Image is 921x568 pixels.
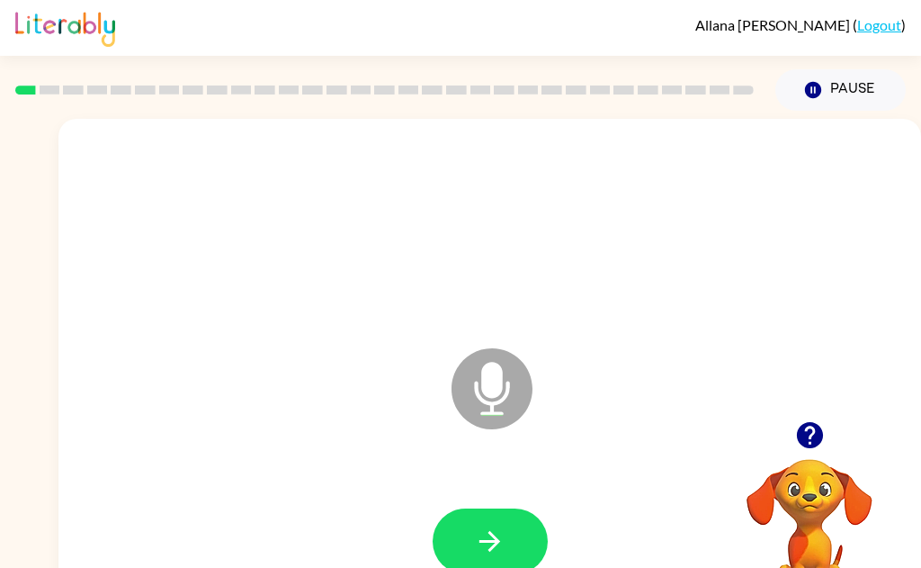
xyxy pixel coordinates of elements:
a: Logout [857,16,901,33]
div: ( ) [695,16,906,33]
span: Allana [PERSON_NAME] [695,16,853,33]
button: Pause [775,69,906,111]
img: Literably [15,7,115,47]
